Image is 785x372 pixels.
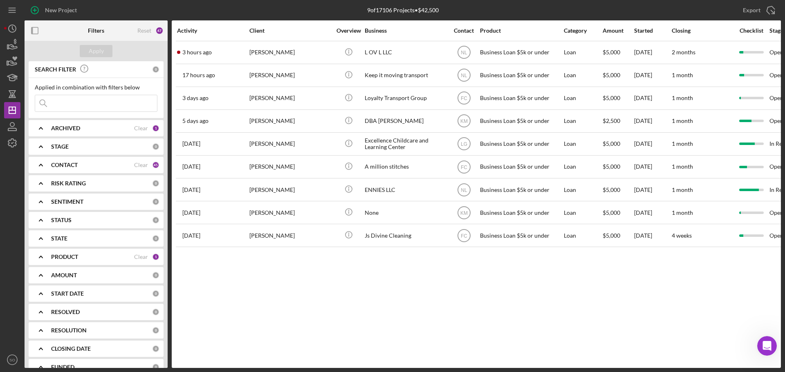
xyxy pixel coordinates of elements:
[7,47,157,89] div: Operator says…
[672,232,692,239] time: 4 weeks
[461,187,467,193] text: NL
[13,51,128,76] div: For new custom forms or edits to existing custom forms, please submit a request .
[152,253,159,261] div: 1
[735,2,781,18] button: Export
[249,179,331,200] div: [PERSON_NAME]
[634,42,671,63] div: [DATE]
[634,65,671,86] div: [DATE]
[182,95,209,101] time: 2025-08-26 07:52
[461,73,467,78] text: NL
[51,309,80,315] b: RESOLVED
[177,27,249,34] div: Activity
[13,94,128,126] div: Once you have submitted this form, someone from our team will contact you. Is there anything else...
[51,235,67,242] b: STATE
[460,118,468,124] text: KM
[80,45,112,57] button: Apply
[480,202,562,223] div: Business Loan $5k or under
[634,225,671,246] div: [DATE]
[13,230,128,238] div: Best,
[461,164,467,170] text: FC
[40,10,102,18] p: The team can also help
[672,94,693,101] time: 1 month
[51,143,69,150] b: STAGE
[152,290,159,297] div: 0
[7,156,134,250] div: Hi [PERSON_NAME],Confirming we received your request and will start to work on it. I will keep yo...
[603,133,633,155] div: $5,000
[134,125,148,131] div: Clear
[4,352,20,368] button: SO
[603,225,633,246] div: $5,000
[152,161,159,169] div: 45
[634,156,671,178] div: [DATE]
[603,110,633,132] div: $2,500
[365,202,446,223] div: None
[51,180,86,187] b: RISK RATING
[152,125,159,132] div: 1
[26,261,32,267] button: Gif picker
[152,327,159,334] div: 0
[39,261,45,267] button: Upload attachment
[634,110,671,132] div: [DATE]
[603,27,633,34] div: Amount
[480,27,562,34] div: Product
[35,66,76,73] b: SEARCH FILTER
[564,179,602,200] div: Loan
[152,198,159,205] div: 0
[634,179,671,200] div: [DATE]
[88,27,104,34] b: Filters
[35,140,81,146] b: [PERSON_NAME]
[13,238,128,246] div: [PERSON_NAME]
[564,202,602,223] div: Loan
[249,110,331,132] div: [PERSON_NAME]
[7,47,134,80] div: For new custom forms or edits to existing custom forms, please submit a requestHERE.Operator • 1h...
[152,180,159,187] div: 0
[7,89,134,131] div: Once you have submitted this form, someone from our team will contact you. Is there anything else...
[51,290,84,297] b: START DATE
[249,133,331,155] div: [PERSON_NAME]
[480,225,562,246] div: Business Loan $5k or under
[45,2,77,18] div: New Project
[13,261,19,267] button: Emoji picker
[7,22,157,47] div: Samantha says…
[672,117,693,124] time: 1 month
[134,162,148,168] div: Clear
[365,225,446,246] div: Js Divine Cleaning
[672,163,693,170] time: 1 month
[564,87,602,109] div: Loan
[152,272,159,279] div: 0
[52,261,58,267] button: Start recording
[152,66,159,73] div: 0
[365,87,446,109] div: Loyalty Transport Group
[51,364,74,370] b: FUNDED
[672,27,733,34] div: Closing
[672,49,695,56] time: 2 months
[480,42,562,63] div: Business Loan $5k or under
[35,68,50,74] a: HERE
[152,235,159,242] div: 0
[634,202,671,223] div: [DATE]
[7,244,157,258] textarea: Message…
[367,7,439,13] div: 9 of 17106 Projects • $42,500
[249,156,331,178] div: [PERSON_NAME]
[480,110,562,132] div: Business Loan $5k or under
[152,143,159,150] div: 0
[182,118,209,124] time: 2025-08-23 22:49
[672,140,693,147] time: 1 month
[603,202,633,223] div: $5,000
[365,133,446,155] div: Excellence Childcare and Learning Center
[140,258,153,271] button: Send a message…
[249,225,331,246] div: [PERSON_NAME]
[365,156,446,178] div: A million stitches
[7,89,157,138] div: Operator says…
[51,254,78,260] b: PRODUCT
[333,27,364,34] div: Overview
[603,42,633,63] div: $5,000
[35,139,139,147] div: joined the conversation
[249,42,331,63] div: [PERSON_NAME]
[634,87,671,109] div: [DATE]
[365,42,446,63] div: L OV L LLC
[152,308,159,316] div: 0
[9,358,15,362] text: SO
[672,71,693,78] time: 1 month
[5,3,21,19] button: go back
